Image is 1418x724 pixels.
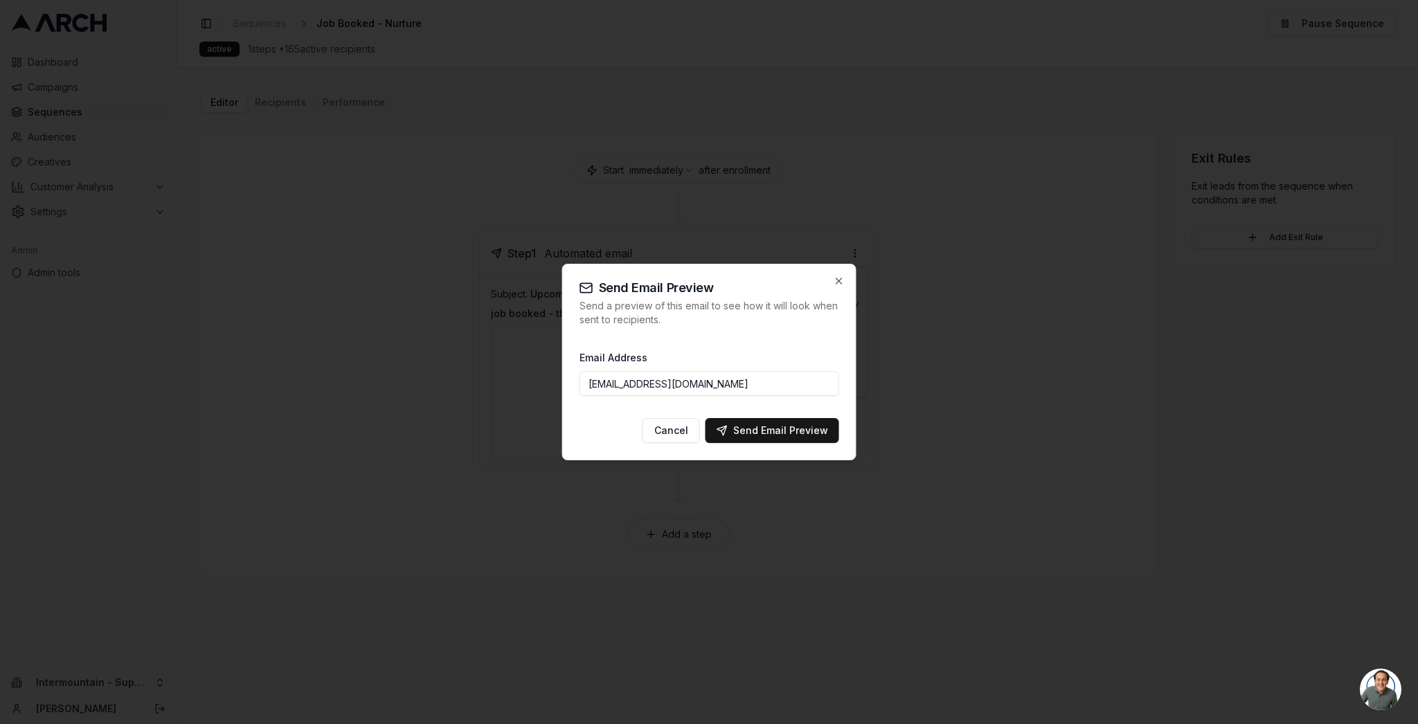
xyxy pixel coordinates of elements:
input: Enter email address to receive preview [580,371,839,396]
button: Send Email Preview [706,418,839,443]
div: Send Email Preview [717,424,828,437]
label: Email Address [580,352,647,363]
h2: Send Email Preview [580,281,839,295]
button: Cancel [643,418,700,443]
p: Send a preview of this email to see how it will look when sent to recipients. [580,299,839,327]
